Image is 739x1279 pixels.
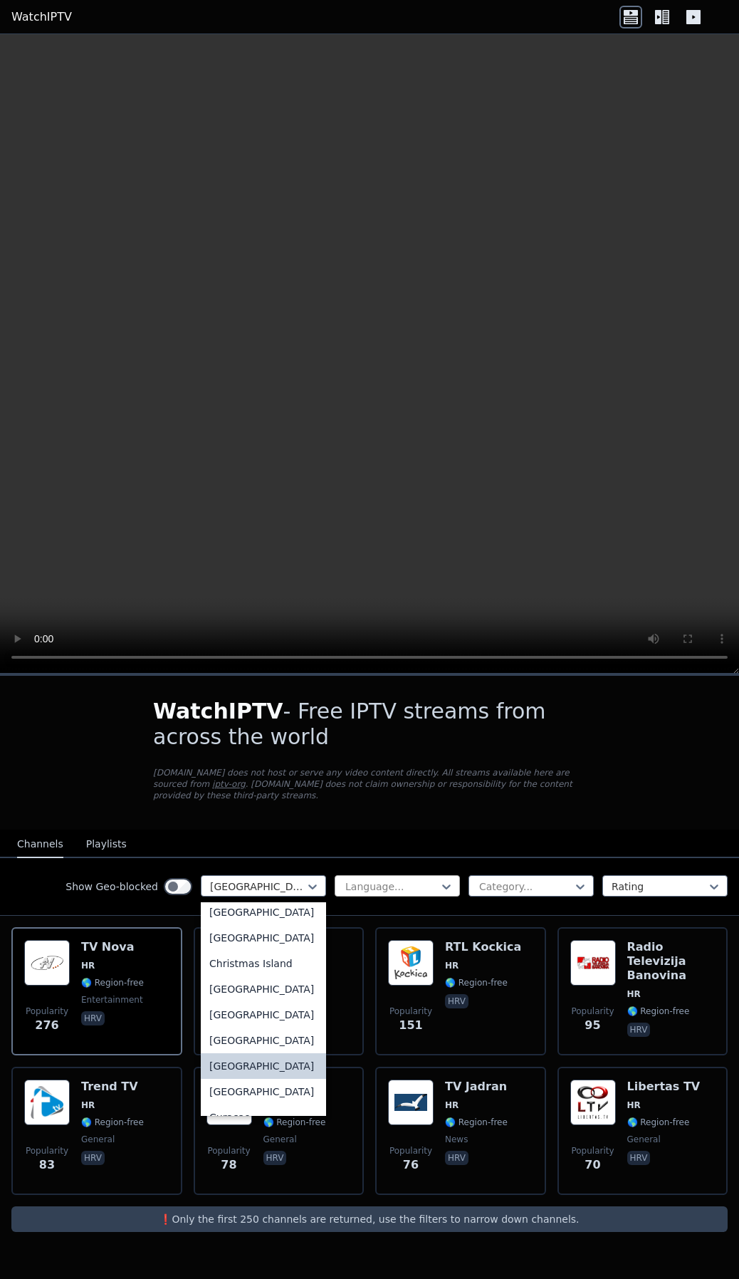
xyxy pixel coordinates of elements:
span: entertainment [81,994,143,1006]
span: Popularity [571,1145,614,1157]
p: hrv [627,1023,651,1037]
span: 🌎 Region-free [445,1117,508,1128]
span: 95 [585,1017,600,1034]
h6: TV Jadran [445,1080,508,1094]
span: HR [81,1100,95,1111]
span: HR [445,1100,458,1111]
a: WatchIPTV [11,9,72,26]
button: Playlists [86,831,127,858]
span: Popularity [207,1145,250,1157]
div: [GEOGRAPHIC_DATA] [201,1053,326,1079]
span: 🌎 Region-free [445,977,508,988]
span: Popularity [26,1145,68,1157]
span: HR [81,960,95,971]
p: hrv [627,1151,651,1165]
span: HR [627,1100,641,1111]
p: ❗️Only the first 250 channels are returned, use the filters to narrow down channels. [17,1212,722,1226]
span: general [627,1134,661,1145]
p: hrv [445,994,468,1008]
p: hrv [263,1151,287,1165]
span: news [445,1134,468,1145]
span: 🌎 Region-free [81,1117,144,1128]
h6: RTL Kockica [445,940,521,954]
p: hrv [445,1151,468,1165]
span: 83 [39,1157,55,1174]
h6: Radio Televizija Banovina [627,940,716,983]
a: iptv-org [212,779,246,789]
div: Christmas Island [201,951,326,976]
span: Popularity [389,1006,432,1017]
img: TV Jadran [388,1080,434,1125]
span: 151 [399,1017,422,1034]
span: 🌎 Region-free [627,1117,690,1128]
label: Show Geo-blocked [65,879,158,894]
button: Channels [17,831,63,858]
span: 70 [585,1157,600,1174]
span: 🌎 Region-free [81,977,144,988]
h6: Libertas TV [627,1080,701,1094]
span: Popularity [389,1145,432,1157]
img: RTL Kockica [388,940,434,986]
span: 🌎 Region-free [627,1006,690,1017]
span: Popularity [26,1006,68,1017]
span: 78 [221,1157,236,1174]
span: WatchIPTV [153,699,283,724]
h6: TV Nova [81,940,144,954]
div: Curacao [201,1105,326,1130]
span: general [81,1134,115,1145]
h6: Trend TV [81,1080,144,1094]
span: general [263,1134,297,1145]
img: Radio Televizija Banovina [570,940,616,986]
span: 76 [403,1157,419,1174]
div: [GEOGRAPHIC_DATA] [201,899,326,925]
img: TV Nova [24,940,70,986]
div: [GEOGRAPHIC_DATA] [201,925,326,951]
div: [GEOGRAPHIC_DATA] [201,1002,326,1028]
span: 276 [35,1017,58,1034]
h1: - Free IPTV streams from across the world [153,699,586,750]
div: [GEOGRAPHIC_DATA] [201,1079,326,1105]
span: HR [627,988,641,1000]
img: Libertas TV [570,1080,616,1125]
span: Popularity [571,1006,614,1017]
div: [GEOGRAPHIC_DATA] [201,976,326,1002]
div: [GEOGRAPHIC_DATA] [201,1028,326,1053]
p: hrv [81,1011,105,1025]
span: HR [445,960,458,971]
p: hrv [81,1151,105,1165]
img: Trend TV [24,1080,70,1125]
span: 🌎 Region-free [263,1117,326,1128]
p: [DOMAIN_NAME] does not host or serve any video content directly. All streams available here are s... [153,767,586,801]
